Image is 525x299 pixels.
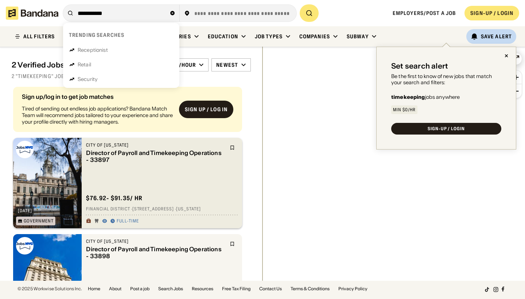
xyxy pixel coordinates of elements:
div: Newest [216,62,238,68]
div: /hour [179,62,196,68]
a: Free Tax Filing [222,287,250,291]
img: Bandana logotype [6,7,58,20]
div: Set search alert [391,62,448,70]
div: SIGN-UP / LOGIN [428,127,465,131]
a: About [109,287,121,291]
div: ALL FILTERS [23,34,55,39]
div: Security [78,77,98,82]
div: Min $0/hr [393,108,416,112]
div: Education [208,33,238,40]
div: Subway [347,33,369,40]
div: © 2025 Workwise Solutions Inc. [17,287,82,291]
a: Post a job [130,287,149,291]
a: Privacy Policy [338,287,367,291]
img: City of New York logo [16,141,34,158]
div: Job Types [255,33,283,40]
div: Tired of sending out endless job applications? Bandana Match Team will recommend jobs tailored to... [22,105,173,125]
a: Search Jobs [158,287,183,291]
div: Director of Payroll and Timekeeping Operations - 33897 [86,149,225,163]
div: City of [US_STATE] [86,142,225,148]
div: Sign up / Log in [185,106,227,113]
div: Full-time [117,218,139,224]
div: Companies [299,33,330,40]
b: timekeeping [391,94,425,100]
div: SIGN-UP / LOGIN [470,10,513,16]
img: City of New York logo [16,237,34,255]
div: Be the first to know of new jobs that match your search and filters: [391,73,501,86]
a: Contact Us [259,287,282,291]
a: Employers/Post a job [393,10,456,16]
div: Director of Payroll and Timekeeping Operations - 33898 [86,246,225,260]
div: 2 Verified Jobs [12,61,158,69]
a: Resources [192,287,213,291]
div: jobs anywhere [391,94,460,100]
div: 2 "timekeeping" jobs on [DOMAIN_NAME] [12,73,251,79]
div: Retail [78,62,91,67]
a: Terms & Conditions [291,287,330,291]
div: grid [12,84,251,281]
div: Save Alert [481,33,512,40]
a: Home [88,287,100,291]
div: $ 76.92 - $91.35 / hr [86,194,143,202]
div: Receptionist [78,47,108,53]
div: Sign up/log in to get job matches [22,94,173,100]
div: City of [US_STATE] [86,238,225,244]
div: [DATE] [18,209,32,213]
div: Government [24,219,54,223]
div: Trending searches [69,32,124,38]
div: Financial District · [STREET_ADDRESS] · [US_STATE] [86,206,238,212]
